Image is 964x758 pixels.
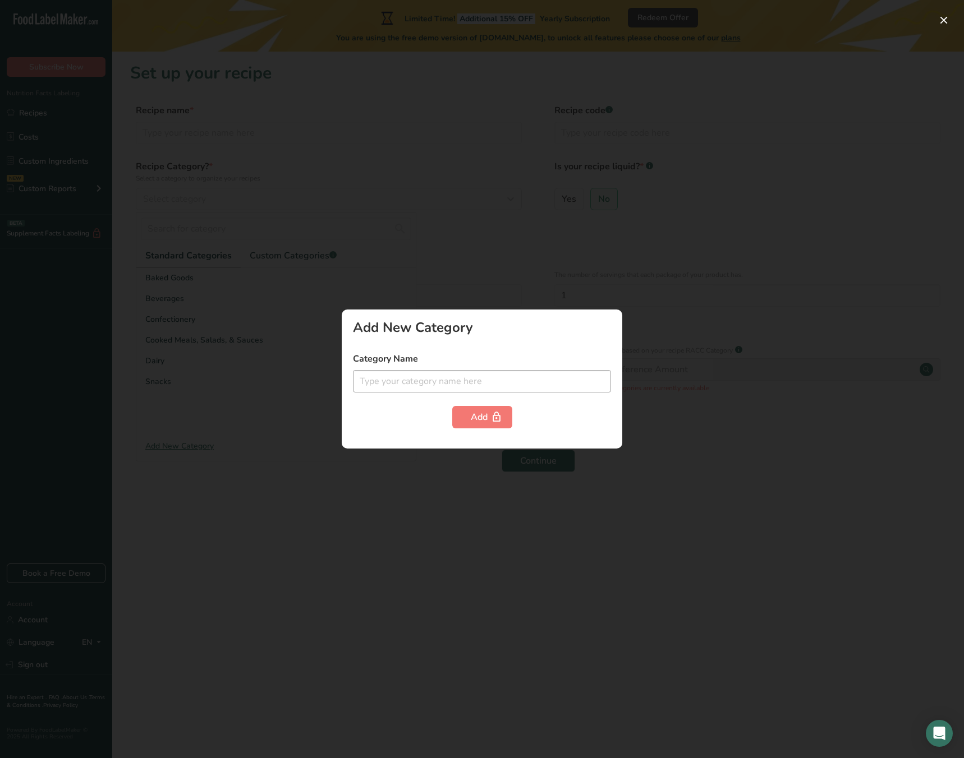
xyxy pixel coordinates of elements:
div: Open Intercom Messenger [926,720,953,747]
button: Add [452,406,512,428]
div: Add [471,410,494,424]
label: Category Name [353,352,611,366]
div: Add New Category [353,321,611,334]
input: Type your category name here [353,370,611,392]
